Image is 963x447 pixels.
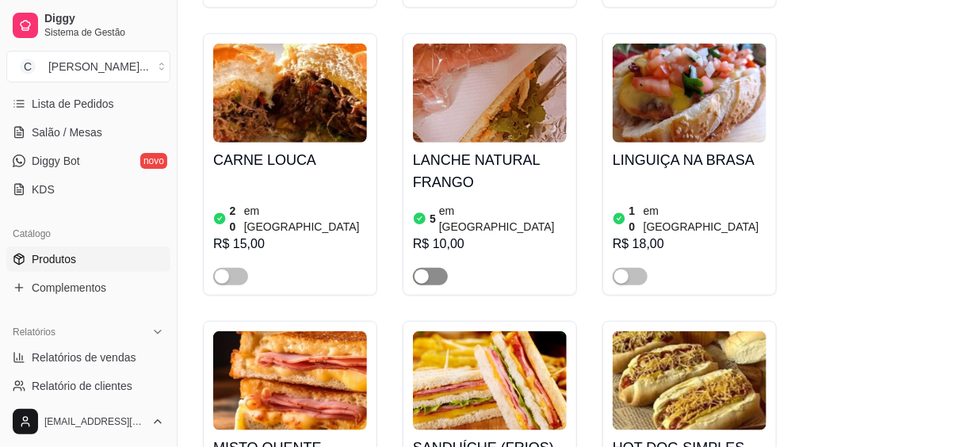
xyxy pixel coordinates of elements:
article: 10 [629,203,640,235]
a: Relatório de clientes [6,373,170,399]
div: R$ 18,00 [613,235,766,254]
article: 20 [230,203,241,235]
span: Sistema de Gestão [44,26,164,39]
a: Salão / Mesas [6,120,170,145]
div: R$ 15,00 [213,235,367,254]
article: em [GEOGRAPHIC_DATA] [244,203,367,235]
a: DiggySistema de Gestão [6,6,170,44]
span: Produtos [32,251,76,267]
span: Diggy [44,12,164,26]
a: Lista de Pedidos [6,91,170,117]
a: Relatórios de vendas [6,345,170,370]
button: [EMAIL_ADDRESS][DOMAIN_NAME] [6,403,170,441]
span: Relatórios de vendas [32,350,136,365]
span: Diggy Bot [32,153,80,169]
img: product-image [613,44,766,143]
a: Diggy Botnovo [6,148,170,174]
div: Catálogo [6,221,170,246]
div: R$ 10,00 [413,235,567,254]
span: Salão / Mesas [32,124,102,140]
a: Produtos [6,246,170,272]
h4: LINGUIÇA NA BRASA [613,149,766,171]
img: product-image [213,44,367,143]
img: product-image [413,331,567,430]
a: Complementos [6,275,170,300]
div: [PERSON_NAME] ... [48,59,149,74]
h4: LANCHE NATURAL FRANGO [413,149,567,193]
span: Relatório de clientes [32,378,132,394]
span: C [20,59,36,74]
img: product-image [613,331,766,430]
img: product-image [213,331,367,430]
article: 5 [430,211,436,227]
article: em [GEOGRAPHIC_DATA] [439,203,567,235]
span: Relatórios [13,326,55,338]
article: em [GEOGRAPHIC_DATA] [644,203,766,235]
img: product-image [413,44,567,143]
h4: CARNE LOUCA [213,149,367,171]
button: Select a team [6,51,170,82]
span: Lista de Pedidos [32,96,114,112]
span: Complementos [32,280,106,296]
span: KDS [32,181,55,197]
span: [EMAIL_ADDRESS][DOMAIN_NAME] [44,415,145,428]
a: KDS [6,177,170,202]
